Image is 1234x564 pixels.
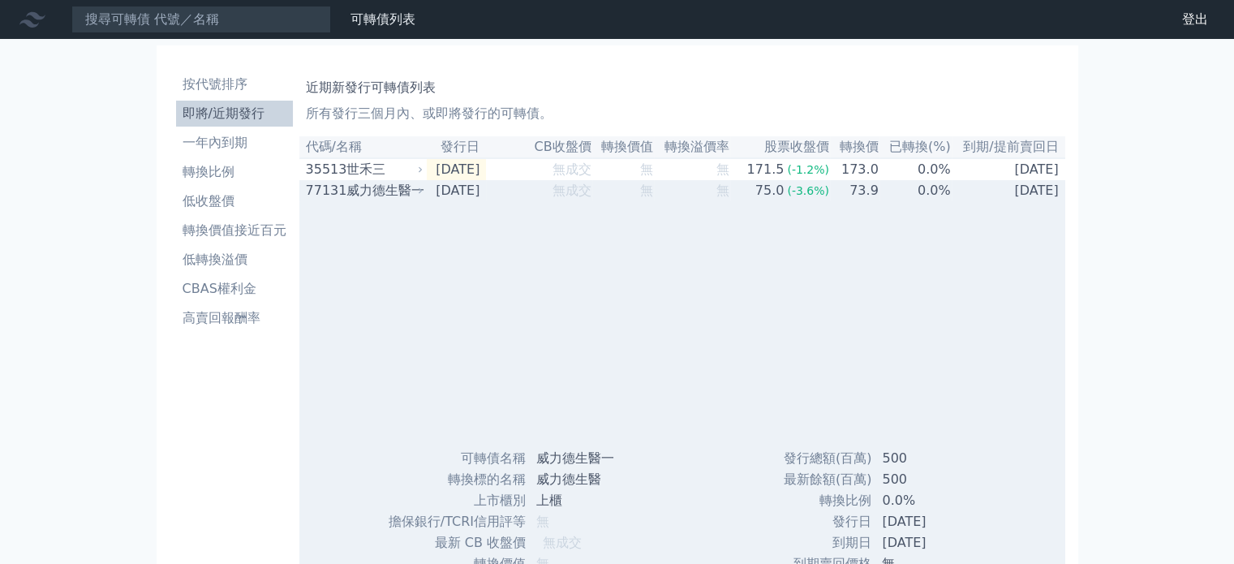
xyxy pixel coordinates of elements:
div: 35513 [306,160,342,179]
td: [DATE] [952,180,1065,201]
td: 威力德生醫一 [527,448,627,469]
div: 世禾三 [346,160,420,179]
th: 發行日 [427,136,487,158]
td: 173.0 [830,158,879,180]
td: 轉換標的名稱 [369,469,527,490]
a: 可轉債列表 [350,11,415,27]
div: 75.0 [752,181,788,200]
td: 0.0% [879,180,952,201]
h1: 近期新發行可轉債列表 [306,78,1059,97]
td: 0.0% [872,490,995,511]
td: 上市櫃別 [369,490,527,511]
td: 73.9 [830,180,879,201]
span: 無 [640,161,653,177]
a: 轉換價值接近百元 [176,217,293,243]
td: 最新餘額(百萬) [767,469,872,490]
td: 到期日 [767,532,872,553]
li: 轉換比例 [176,162,293,182]
td: 威力德生醫 [527,469,627,490]
td: [DATE] [427,158,487,180]
span: 無 [716,183,729,198]
td: [DATE] [872,511,995,532]
span: 無成交 [553,161,591,177]
li: 高賣回報酬率 [176,308,293,328]
div: 171.5 [744,160,788,179]
div: 77131 [306,181,342,200]
span: 無成交 [553,183,591,198]
a: 高賣回報酬率 [176,305,293,331]
td: 擔保銀行/TCRI信用評等 [369,511,527,532]
th: 轉換價 [830,136,879,158]
td: 發行總額(百萬) [767,448,872,469]
a: 低收盤價 [176,188,293,214]
span: 無 [640,183,653,198]
span: 無 [716,161,729,177]
span: (-1.2%) [787,163,829,176]
li: 轉換價值接近百元 [176,221,293,240]
a: 登出 [1169,6,1221,32]
th: 已轉換(%) [879,136,952,158]
li: 低收盤價 [176,192,293,211]
p: 所有發行三個月內、或即將發行的可轉債。 [306,104,1059,123]
li: 即將/近期發行 [176,104,293,123]
td: [DATE] [427,180,487,201]
a: 即將/近期發行 [176,101,293,127]
td: [DATE] [872,532,995,553]
td: 上櫃 [527,490,627,511]
td: 可轉債名稱 [369,448,527,469]
span: 無成交 [543,535,582,550]
a: CBAS權利金 [176,276,293,302]
td: 發行日 [767,511,872,532]
a: 一年內到期 [176,130,293,156]
td: 最新 CB 收盤價 [369,532,527,553]
a: 按代號排序 [176,71,293,97]
li: 低轉換溢價 [176,250,293,269]
td: 500 [872,469,995,490]
a: 轉換比例 [176,159,293,185]
td: 轉換比例 [767,490,872,511]
th: 轉換溢價率 [654,136,729,158]
td: 500 [872,448,995,469]
td: 0.0% [879,158,952,180]
span: (-3.6%) [787,184,829,197]
th: 代碼/名稱 [299,136,427,158]
div: 威力德生醫一 [346,181,420,200]
a: 低轉換溢價 [176,247,293,273]
input: 搜尋可轉債 代號／名稱 [71,6,331,33]
li: 一年內到期 [176,133,293,153]
th: 到期/提前賣回日 [952,136,1065,158]
li: CBAS權利金 [176,279,293,299]
span: 無 [536,514,549,529]
th: 股票收盤價 [730,136,830,158]
th: CB收盤價 [486,136,591,158]
td: [DATE] [952,158,1065,180]
th: 轉換價值 [592,136,655,158]
li: 按代號排序 [176,75,293,94]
